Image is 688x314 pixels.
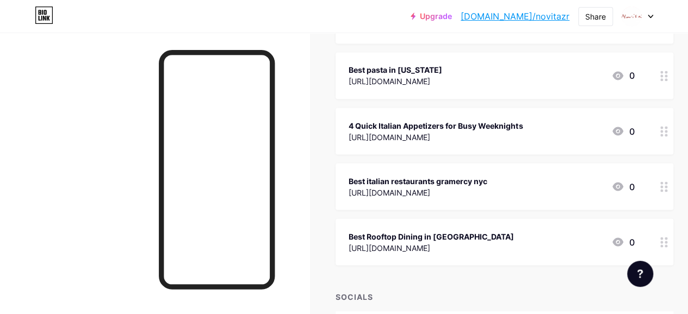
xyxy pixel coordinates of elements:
div: [URL][DOMAIN_NAME] [349,186,487,198]
div: Best pasta in [US_STATE] [349,64,442,76]
div: [URL][DOMAIN_NAME] [349,76,442,87]
div: SOCIALS [336,291,673,303]
div: Share [585,11,606,22]
div: 0 [611,180,634,193]
div: 0 [611,124,634,137]
div: 4 Quick Italian Appetizers for Busy Weeknights [349,120,523,131]
div: [URL][DOMAIN_NAME] [349,242,514,253]
a: Upgrade [411,12,452,21]
div: Best italian restaurants gramercy nyc [349,175,487,186]
img: Novita [621,6,642,27]
div: Best Rooftop Dining in [GEOGRAPHIC_DATA] [349,230,514,242]
a: [DOMAIN_NAME]/novitazr [461,10,569,23]
div: [URL][DOMAIN_NAME] [349,131,523,142]
div: 0 [611,235,634,248]
div: 0 [611,69,634,82]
